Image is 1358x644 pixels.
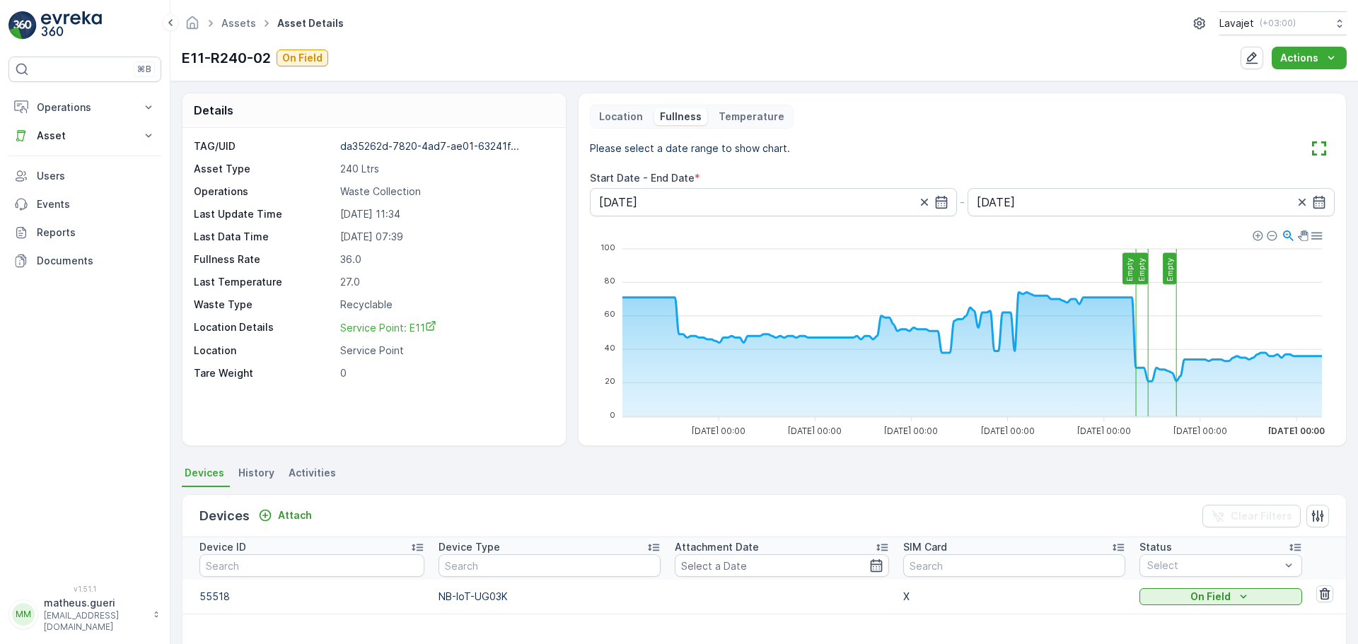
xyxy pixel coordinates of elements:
[199,506,250,526] p: Devices
[277,49,328,66] button: On Field
[37,197,156,211] p: Events
[340,252,551,267] p: 36.0
[12,603,35,626] div: MM
[1076,426,1130,436] tspan: [DATE] 00:00
[37,254,156,268] p: Documents
[604,276,615,286] tspan: 80
[340,320,551,335] a: Service Point: E11
[137,64,151,75] p: ⌘B
[194,298,335,312] p: Waste Type
[1202,505,1301,527] button: Clear Filters
[194,320,335,335] p: Location Details
[282,51,323,65] p: On Field
[599,110,643,124] p: Location
[610,410,615,420] tspan: 0
[340,162,551,176] p: 240 Ltrs
[1309,229,1321,241] div: Menu
[788,426,842,436] tspan: [DATE] 00:00
[194,185,335,199] p: Operations
[37,100,133,115] p: Operations
[960,194,965,211] p: -
[1147,558,1279,573] p: Select
[1280,51,1318,65] p: Actions
[194,344,335,358] p: Location
[37,226,156,240] p: Reports
[600,242,615,252] tspan: 100
[238,466,274,480] span: History
[199,554,424,577] input: Search
[340,344,551,358] p: Service Point
[675,540,759,554] p: Attachment Date
[8,218,161,247] a: Reports
[340,322,436,334] span: Service Point: E11
[194,230,335,244] p: Last Data Time
[185,466,224,480] span: Devices
[590,141,790,156] p: Please select a date range to show chart.
[340,207,551,221] p: [DATE] 11:34
[8,11,37,40] img: logo
[1139,588,1301,605] button: On Field
[605,376,615,386] tspan: 20
[1219,11,1347,35] button: Lavajet(+03:00)
[194,252,335,267] p: Fullness Rate
[37,169,156,183] p: Users
[194,139,335,153] p: TAG/UID
[1266,230,1276,240] div: Zoom Out
[8,93,161,122] button: Operations
[590,172,695,184] label: Start Date - End Date
[675,554,889,577] input: Select a Date
[1173,426,1226,436] tspan: [DATE] 00:00
[185,21,200,33] a: Homepage
[8,122,161,150] button: Asset
[968,188,1335,216] input: dd/mm/yyyy
[194,102,233,119] p: Details
[903,590,1125,604] p: X
[1139,540,1172,554] p: Status
[253,507,318,524] button: Attach
[884,426,938,436] tspan: [DATE] 00:00
[604,309,615,319] tspan: 60
[278,508,312,522] p: Attach
[340,298,551,312] p: Recyclable
[340,275,551,289] p: 27.0
[590,188,957,216] input: dd/mm/yyyy
[1252,230,1262,240] div: Zoom In
[8,247,161,275] a: Documents
[340,230,551,244] p: [DATE] 07:39
[8,162,161,190] a: Users
[41,11,102,40] img: logo_light-DOdMpM7g.png
[660,110,702,124] p: Fullness
[340,140,519,152] p: da35262d-7820-4ad7-ae01-63241f...
[1219,16,1254,30] p: Lavajet
[194,366,335,380] p: Tare Weight
[44,596,146,610] p: matheus.gueri
[340,185,551,199] p: Waste Collection
[194,275,335,289] p: Last Temperature
[194,162,335,176] p: Asset Type
[194,207,335,221] p: Last Update Time
[719,110,784,124] p: Temperature
[274,16,347,30] span: Asset Details
[604,343,615,353] tspan: 40
[199,540,246,554] p: Device ID
[199,590,424,604] p: 55518
[903,540,947,554] p: SIM Card
[1190,590,1231,604] p: On Field
[221,17,256,29] a: Assets
[1268,426,1325,436] tspan: [DATE] 00:00
[1281,229,1293,241] div: Selection Zoom
[1231,509,1292,523] p: Clear Filters
[1272,47,1347,69] button: Actions
[1297,230,1306,239] div: Panning
[8,585,161,593] span: v 1.51.1
[439,540,500,554] p: Device Type
[340,366,551,380] p: 0
[1260,18,1296,29] p: ( +03:00 )
[692,426,745,436] tspan: [DATE] 00:00
[182,47,271,69] p: E11-R240-02
[439,590,661,604] p: NB-IoT-UG03K
[980,426,1034,436] tspan: [DATE] 00:00
[289,466,336,480] span: Activities
[903,554,1125,577] input: Search
[8,190,161,218] a: Events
